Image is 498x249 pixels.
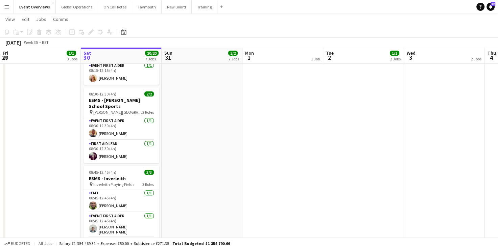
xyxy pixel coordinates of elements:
span: 2/2 [144,91,154,96]
span: 3 Roles [142,182,154,187]
button: On Call Rotas [98,0,132,13]
div: BST [42,40,49,45]
span: Inverleith Playing Fields [93,182,134,187]
button: Taymouth [132,0,162,13]
span: 4 [487,54,496,61]
span: Sun [164,50,172,56]
app-card-role: Event First Aider1/108:15-12:15 (4h)[PERSON_NAME] [84,62,159,85]
span: Thu [488,50,496,56]
span: 2 Roles [142,110,154,115]
span: Jobs [36,16,46,22]
span: Mon [245,50,254,56]
span: Total Budgeted £1 354 790.66 [172,241,230,246]
div: [DATE] [5,39,21,46]
span: Comms [53,16,68,22]
span: Wed [407,50,416,56]
a: Jobs [33,15,49,24]
span: 12 [491,2,495,6]
span: View [5,16,15,22]
a: 12 [487,3,495,11]
span: 2 [325,54,334,61]
span: 31 [163,54,172,61]
span: 3 [406,54,416,61]
div: 2 Jobs [471,56,481,61]
app-card-role: EMT1/108:45-12:45 (4h)[PERSON_NAME] [84,189,159,212]
span: 08:30-12:30 (4h) [89,91,116,96]
span: 3/3 [144,170,154,175]
button: Training [192,0,217,13]
span: 1/1 [67,51,76,56]
button: New Board [162,0,192,13]
span: Edit [22,16,29,22]
span: 30 [82,54,91,61]
span: All jobs [37,241,53,246]
a: View [3,15,18,24]
a: Comms [50,15,71,24]
span: Fri [3,50,8,56]
div: 2 Jobs [390,56,401,61]
h3: ESMS - Inverleith [84,175,159,182]
div: 7 Jobs [145,56,158,61]
button: Budgeted [3,240,31,247]
button: Event Overviews [14,0,56,13]
span: 1/1 [390,51,399,56]
button: Global Operations [56,0,98,13]
app-job-card: 08:30-12:30 (4h)2/2ESMS - [PERSON_NAME] School Sports [PERSON_NAME][GEOGRAPHIC_DATA]2 RolesEvent ... [84,87,159,163]
span: 2/2 [228,51,238,56]
h3: ESMS - [PERSON_NAME] School Sports [84,97,159,109]
span: [PERSON_NAME][GEOGRAPHIC_DATA] [93,110,142,115]
span: 20/20 [145,51,159,56]
span: Week 35 [22,40,39,45]
span: Sat [84,50,91,56]
div: 1 Job [311,56,320,61]
div: 2 Jobs [229,56,239,61]
span: Budgeted [11,241,30,246]
span: 29 [2,54,8,61]
app-card-role: Event First Aider1/108:45-12:45 (4h)[PERSON_NAME] [PERSON_NAME] [84,212,159,237]
span: 1 [244,54,254,61]
app-card-role: Event First Aider1/108:30-12:30 (4h)[PERSON_NAME] [84,117,159,140]
span: Tue [326,50,334,56]
a: Edit [19,15,32,24]
div: 3 Jobs [67,56,77,61]
app-card-role: First Aid Lead1/108:30-12:30 (4h)[PERSON_NAME] [84,140,159,163]
span: 08:45-12:45 (4h) [89,170,116,175]
div: Salary £1 354 469.31 + Expenses £50.00 + Subsistence £271.35 = [59,241,230,246]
